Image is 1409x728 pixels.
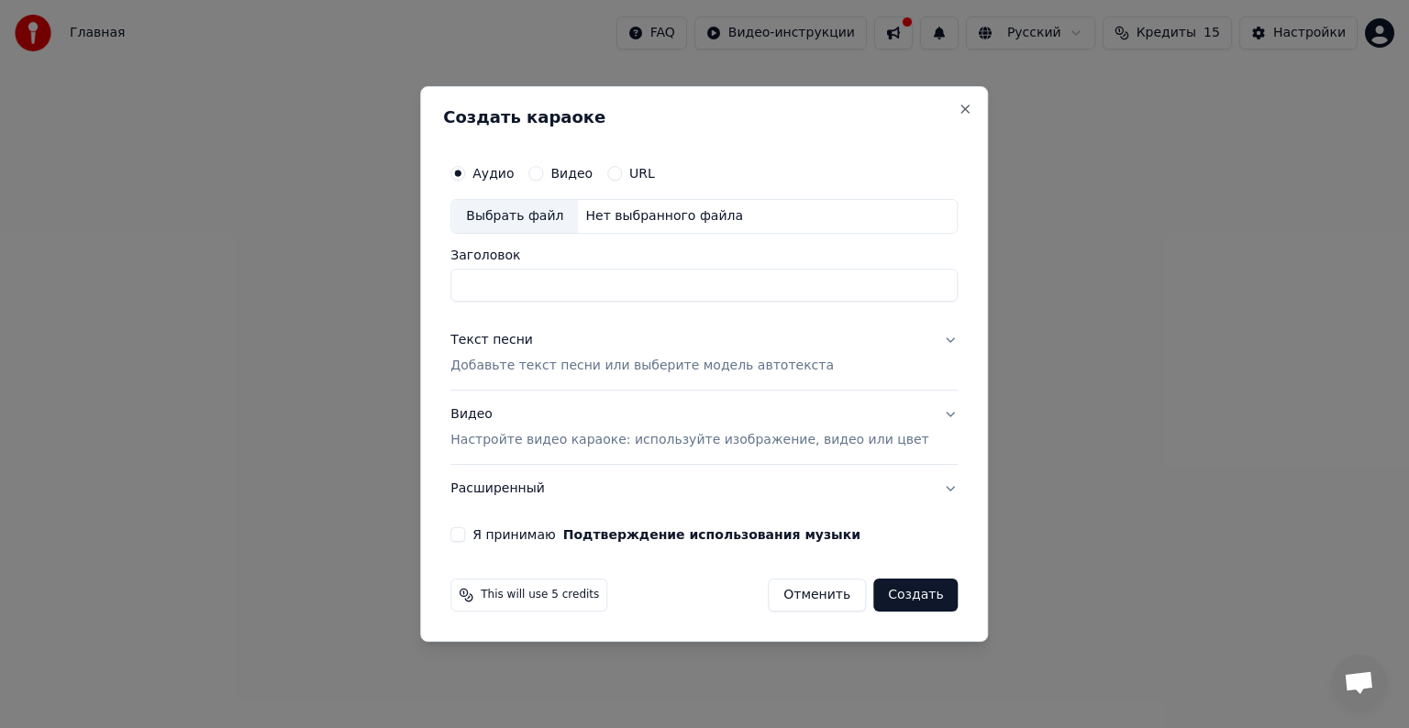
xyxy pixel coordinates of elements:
[450,465,958,513] button: Расширенный
[450,331,533,349] div: Текст песни
[450,316,958,390] button: Текст песниДобавьте текст песни или выберите модель автотекста
[481,588,599,602] span: This will use 5 credits
[629,167,655,180] label: URL
[550,167,593,180] label: Видео
[450,357,834,375] p: Добавьте текст песни или выберите модель автотекста
[451,200,578,233] div: Выбрать файл
[768,579,866,612] button: Отменить
[443,109,965,126] h2: Создать караоке
[472,528,860,541] label: Я принимаю
[450,431,928,449] p: Настройте видео караоке: используйте изображение, видео или цвет
[873,579,958,612] button: Создать
[450,405,928,449] div: Видео
[450,248,958,261] label: Заголовок
[450,391,958,464] button: ВидеоНастройте видео караоке: используйте изображение, видео или цвет
[563,528,860,541] button: Я принимаю
[472,167,514,180] label: Аудио
[578,207,750,226] div: Нет выбранного файла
